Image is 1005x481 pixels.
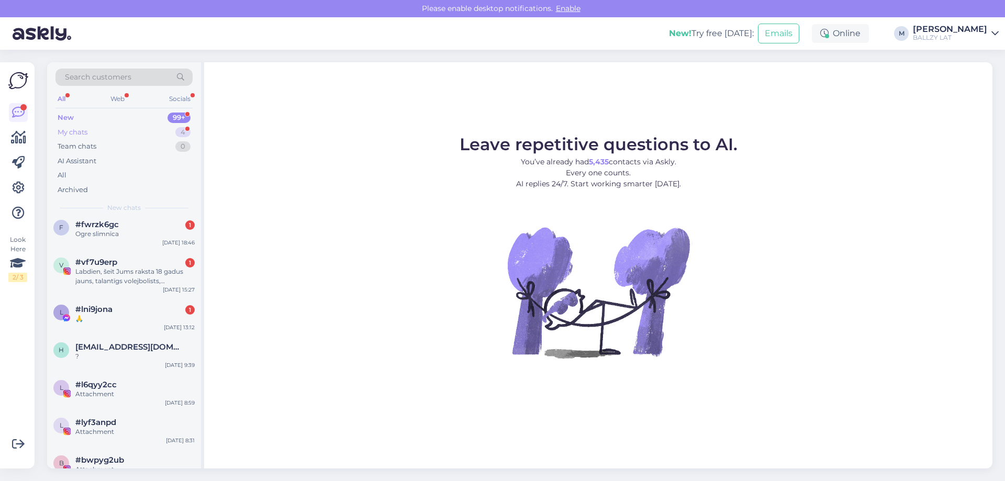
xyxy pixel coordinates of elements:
[185,305,195,315] div: 1
[55,92,68,106] div: All
[60,308,63,316] span: l
[185,220,195,230] div: 1
[553,4,584,13] span: Enable
[167,113,191,123] div: 99+
[75,352,195,361] div: ?
[75,380,117,389] span: #l6qyy2cc
[504,198,693,386] img: No Chat active
[58,113,74,123] div: New
[59,261,63,269] span: v
[75,342,184,352] span: hell_pastor@inbox.lv
[75,465,195,474] div: Attachment
[75,305,113,314] span: #lni9jona
[460,156,738,189] p: You’ve already had contacts via Askly. Every one counts. AI replies 24/7. Start working smarter [...
[107,203,141,212] span: New chats
[165,399,195,407] div: [DATE] 8:59
[75,389,195,399] div: Attachment
[59,459,64,467] span: b
[75,418,116,427] span: #lyf3anpd
[60,384,63,391] span: l
[165,361,195,369] div: [DATE] 9:39
[164,323,195,331] div: [DATE] 13:12
[669,28,691,38] b: New!
[75,427,195,437] div: Attachment
[913,33,987,42] div: BALLZY LAT
[58,127,87,138] div: My chats
[58,141,96,152] div: Team chats
[59,346,64,354] span: h
[59,223,63,231] span: f
[75,229,195,239] div: Ogre slimnīca
[75,314,195,323] div: 🙏
[65,72,131,83] span: Search customers
[8,273,27,282] div: 2 / 3
[75,258,117,267] span: #vf7u9erp
[894,26,909,41] div: M
[175,141,191,152] div: 0
[589,157,609,166] b: 5,435
[163,286,195,294] div: [DATE] 15:27
[8,71,28,91] img: Askly Logo
[913,25,999,42] a: [PERSON_NAME]BALLZY LAT
[913,25,987,33] div: [PERSON_NAME]
[58,185,88,195] div: Archived
[8,235,27,282] div: Look Here
[162,239,195,247] div: [DATE] 18:46
[460,134,738,154] span: Leave repetitive questions to AI.
[75,267,195,286] div: Labdien, šeit Jums raksta 18 gadus jauns, talantīgs volejbolists, [PERSON_NAME]. Lielākais sasnie...
[812,24,869,43] div: Online
[166,437,195,444] div: [DATE] 8:31
[669,27,754,40] div: Try free [DATE]:
[185,258,195,267] div: 1
[60,421,63,429] span: l
[75,220,119,229] span: #fwrzk6gc
[58,156,96,166] div: AI Assistant
[108,92,127,106] div: Web
[167,92,193,106] div: Socials
[75,455,124,465] span: #bwpyg2ub
[758,24,799,43] button: Emails
[58,170,66,181] div: All
[175,127,191,138] div: 4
